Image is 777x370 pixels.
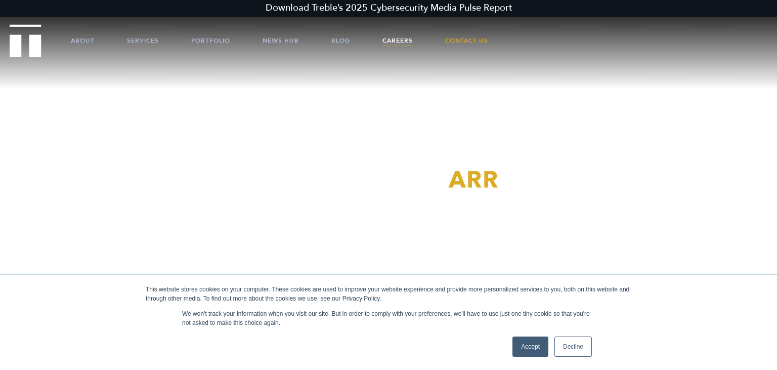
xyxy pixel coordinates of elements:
[449,164,499,196] span: ARR
[382,25,413,56] a: Careers
[71,25,95,56] a: About
[127,25,159,56] a: Services
[10,24,41,57] img: Treble logo
[191,25,230,56] a: Portfolio
[512,337,548,357] a: Accept
[146,285,631,303] div: This website stores cookies on your computer. These cookies are used to improve your website expe...
[182,309,595,327] p: We won't track your information when you visit our site. But in order to comply with your prefere...
[263,25,299,56] a: News Hub
[331,25,350,56] a: Blog
[554,337,592,357] a: Decline
[445,25,488,56] a: Contact Us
